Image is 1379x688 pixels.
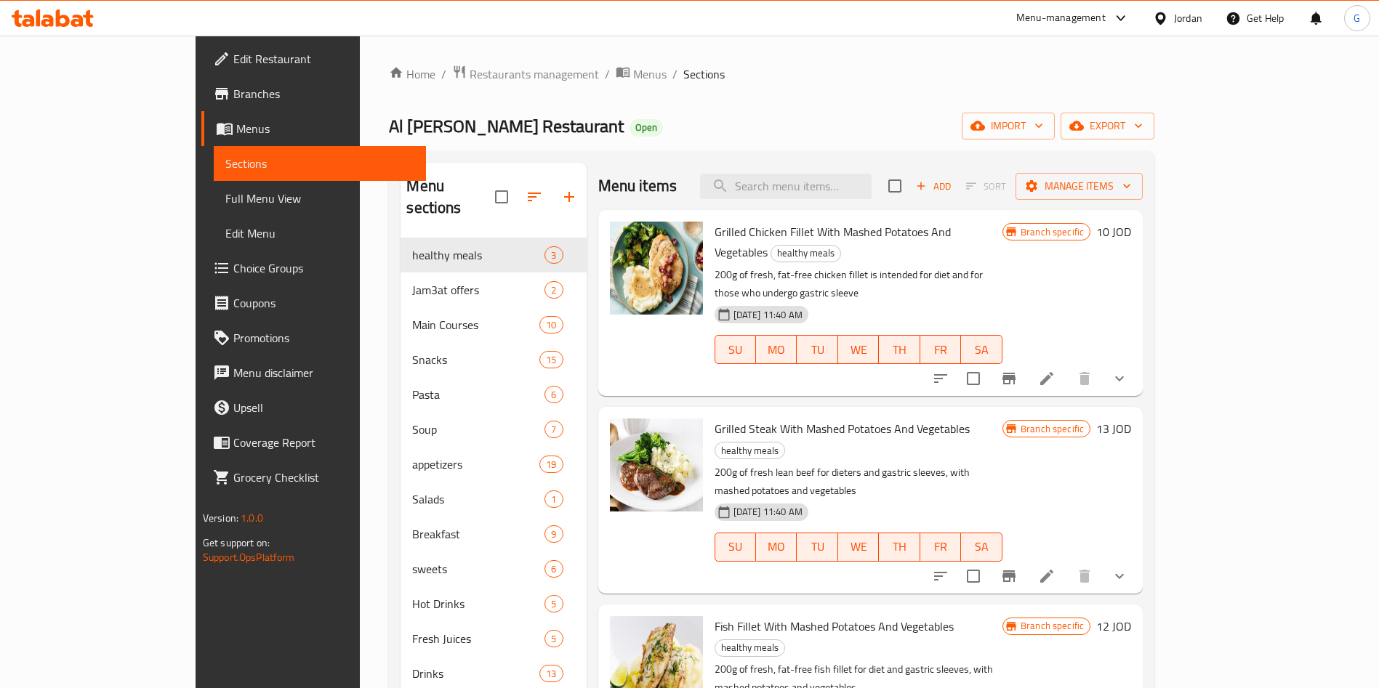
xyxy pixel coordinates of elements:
[201,355,426,390] a: Menu disclaimer
[958,363,989,394] span: Select to update
[756,335,797,364] button: MO
[1102,361,1137,396] button: show more
[920,533,962,562] button: FR
[544,281,563,299] div: items
[545,493,562,506] span: 1
[967,536,997,557] span: SA
[401,272,586,307] div: Jam3at offers2
[1072,117,1143,135] span: export
[630,119,663,137] div: Open
[401,517,586,551] div: Breakfast9
[412,421,544,438] span: Soup
[233,259,414,277] span: Choice Groups
[241,509,263,527] span: 1.0.0
[540,667,562,681] span: 13
[992,361,1026,396] button: Branch-specific-item
[683,65,725,83] span: Sections
[961,533,1002,562] button: SA
[728,505,808,519] span: [DATE] 11:40 AM
[412,456,539,473] span: appetizers
[233,469,414,486] span: Grocery Checklist
[412,630,544,647] span: Fresh Juices
[406,175,494,219] h2: Menu sections
[923,361,958,396] button: sort-choices
[715,442,785,459] div: healthy meals
[540,353,562,367] span: 15
[544,595,563,612] div: items
[236,120,414,137] span: Menus
[1067,361,1102,396] button: delete
[762,536,792,557] span: MO
[233,434,414,451] span: Coverage Report
[923,559,958,594] button: sort-choices
[401,551,586,586] div: sweets6
[452,65,599,84] a: Restaurants management
[797,335,838,364] button: TU
[544,246,563,264] div: items
[401,377,586,412] div: Pasta6
[540,458,562,472] span: 19
[700,174,872,199] input: search
[879,533,920,562] button: TH
[389,110,624,142] span: Al [PERSON_NAME] Restaurant
[1096,616,1131,636] h6: 12 JOD
[610,418,703,511] img: Grilled Steak With Mashed Potatoes And Vegetables
[715,221,951,263] span: Grilled Chicken Fillet With Mashed Potatoes And Vegetables
[920,335,962,364] button: FR
[201,286,426,320] a: Coupons
[544,630,563,647] div: items
[389,65,1154,84] nav: breadcrumb
[539,665,563,682] div: items
[203,509,238,527] span: Version:
[401,342,586,377] div: Snacks15
[544,421,563,438] div: items
[486,182,517,212] span: Select all sections
[1067,559,1102,594] button: delete
[715,533,756,562] button: SU
[412,665,539,682] div: Drinks
[1354,10,1360,26] span: G
[544,386,563,403] div: items
[715,639,785,657] div: healthy meals
[715,615,954,637] span: Fish Fillet With Mashed Potatoes And Vegetables
[201,320,426,355] a: Promotions
[412,560,544,578] span: sweets
[201,390,426,425] a: Upsell
[973,117,1043,135] span: import
[225,190,414,207] span: Full Menu View
[728,308,808,322] span: [DATE] 11:40 AM
[1061,113,1154,139] button: export
[544,490,563,508] div: items
[721,536,750,557] span: SU
[545,597,562,611] span: 5
[412,316,539,333] span: Main Courses
[715,639,784,656] span: healthy meals
[1096,418,1131,439] h6: 13 JOD
[633,65,667,83] span: Menus
[762,339,792,360] span: MO
[721,339,750,360] span: SU
[201,41,426,76] a: Edit Restaurant
[544,525,563,543] div: items
[412,386,544,403] span: Pasta
[1027,177,1131,195] span: Manage items
[992,559,1026,594] button: Branch-specific-item
[545,562,562,576] span: 6
[214,216,426,251] a: Edit Menu
[201,76,426,111] a: Branches
[539,351,563,368] div: items
[545,423,562,437] span: 7
[961,335,1002,364] button: SA
[844,339,874,360] span: WE
[715,266,1002,302] p: 200g of fresh, fat-free chicken fillet is intended for diet and for those who undergo gastric sleeve
[630,121,663,134] span: Open
[771,245,840,262] span: healthy meals
[545,388,562,402] span: 6
[1174,10,1202,26] div: Jordan
[214,181,426,216] a: Full Menu View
